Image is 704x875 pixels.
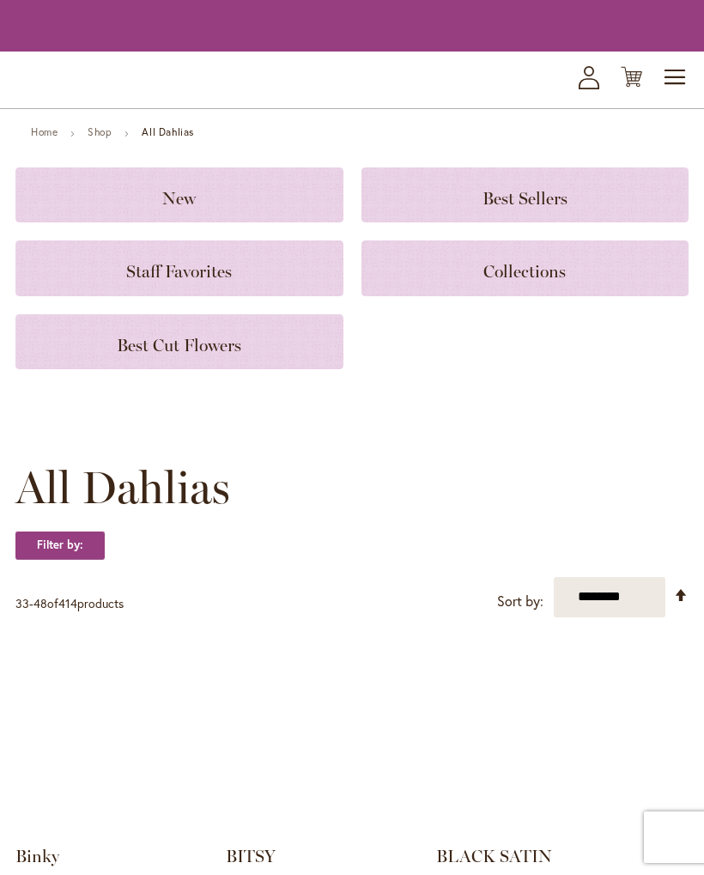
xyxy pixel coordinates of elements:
span: Collections [483,261,566,282]
span: All Dahlias [15,462,230,513]
span: 48 [33,595,47,611]
a: Shop [88,125,112,138]
a: BLACK SATIN [436,823,629,840]
span: New [162,188,196,209]
a: New [15,167,343,222]
a: BITSY [226,846,276,866]
span: 414 [58,595,77,611]
a: BITSY [226,823,419,840]
a: Staff Favorites [15,240,343,295]
strong: Filter by: [15,531,105,560]
span: Staff Favorites [126,261,232,282]
span: Best Sellers [482,188,567,209]
label: Sort by: [497,586,543,617]
strong: All Dahlias [142,125,194,138]
a: Best Sellers [361,167,689,222]
span: 33 [15,595,29,611]
span: Best Cut Flowers [117,335,241,355]
a: Binky [15,823,209,840]
p: - of products [15,590,124,617]
iframe: Launch Accessibility Center [13,814,61,862]
a: Collections [361,240,689,295]
a: Home [31,125,58,138]
a: BLACK SATIN [436,846,552,866]
a: Best Cut Flowers [15,314,343,369]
